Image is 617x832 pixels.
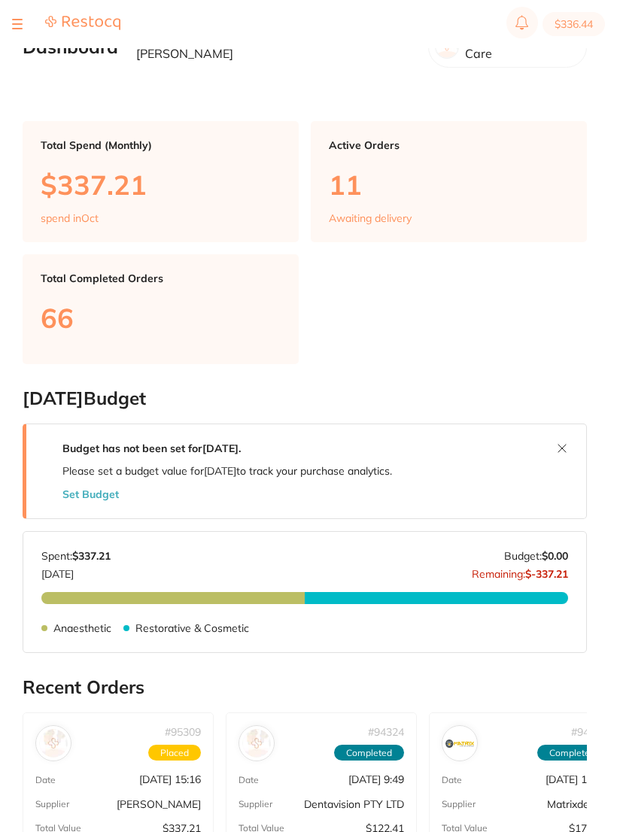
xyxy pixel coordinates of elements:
[571,726,607,738] p: # 94283
[139,773,201,785] p: [DATE] 15:16
[239,799,272,809] p: Supplier
[23,254,299,363] a: Total Completed Orders66
[304,798,404,810] p: Dentavision PTY LTD
[41,562,111,580] p: [DATE]
[41,169,281,200] p: $337.21
[135,622,249,634] p: Restorative & Cosmetic
[45,15,120,31] img: Restocq Logo
[53,622,111,634] p: Anaesthetic
[62,465,392,477] p: Please set a budget value for [DATE] to track your purchase analytics.
[348,773,404,785] p: [DATE] 9:49
[543,12,605,36] button: $336.44
[368,726,404,738] p: # 94324
[41,302,281,333] p: 66
[546,773,607,785] p: [DATE] 14:06
[41,212,99,224] p: spend in Oct
[311,121,587,243] a: Active Orders11Awaiting delivery
[442,799,476,809] p: Supplier
[39,729,68,758] img: Henry Schein Halas
[165,726,201,738] p: # 95309
[445,729,474,758] img: Matrixdental
[41,139,281,151] p: Total Spend (Monthly)
[329,169,569,200] p: 11
[23,121,299,243] a: Total Spend (Monthly)$337.21spend inOct
[117,798,201,810] p: [PERSON_NAME]
[504,550,568,562] p: Budget:
[525,567,568,581] strong: $-337.21
[329,139,569,151] p: Active Orders
[62,488,119,500] button: Set Budget
[23,37,118,58] h2: Dashboard
[41,550,111,562] p: Spent:
[35,799,69,809] p: Supplier
[62,442,241,455] strong: Budget has not been set for [DATE] .
[542,549,568,563] strong: $0.00
[242,729,271,758] img: Dentavision PTY LTD
[442,775,462,785] p: Date
[329,212,412,224] p: Awaiting delivery
[537,745,607,761] span: Completed
[72,549,111,563] strong: $337.21
[45,15,120,33] a: Restocq Logo
[41,272,281,284] p: Total Completed Orders
[547,798,607,810] p: Matrixdental
[465,33,574,61] p: Riviera Dental Care
[148,745,201,761] span: Placed
[23,388,587,409] h2: [DATE] Budget
[35,775,56,785] p: Date
[23,677,587,698] h2: Recent Orders
[472,562,568,580] p: Remaining:
[136,33,416,61] p: Welcome back, [PERSON_NAME] [PERSON_NAME]
[334,745,404,761] span: Completed
[239,775,259,785] p: Date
